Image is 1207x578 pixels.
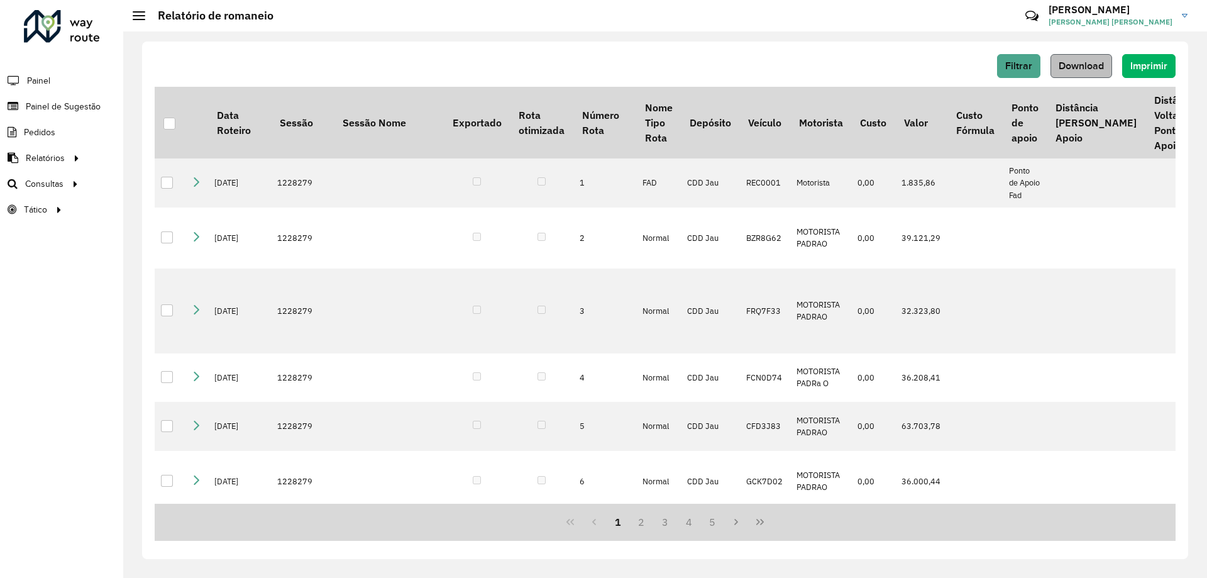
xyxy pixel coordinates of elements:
[790,208,851,269] td: MOTORISTA PADRAO
[947,87,1003,158] th: Custo Fórmula
[1003,158,1047,208] td: Ponto de Apoio Fad
[24,203,47,216] span: Tático
[573,87,636,158] th: Número Rota
[573,208,636,269] td: 2
[740,87,790,158] th: Veículo
[636,208,681,269] td: Normal
[334,87,444,158] th: Sessão Nome
[895,208,947,269] td: 39.121,29
[208,269,271,353] td: [DATE]
[895,87,947,158] th: Valor
[510,87,573,158] th: Rota otimizada
[740,269,790,353] td: FRQ7F33
[790,158,851,208] td: Motorista
[895,158,947,208] td: 1.835,86
[724,510,748,534] button: Next Page
[629,510,653,534] button: 2
[271,87,334,158] th: Sessão
[573,353,636,403] td: 4
[271,353,334,403] td: 1228279
[851,269,895,353] td: 0,00
[573,269,636,353] td: 3
[145,9,273,23] h2: Relatório de romaneio
[636,451,681,512] td: Normal
[851,353,895,403] td: 0,00
[1130,60,1167,71] span: Imprimir
[271,158,334,208] td: 1228279
[636,402,681,451] td: Normal
[636,269,681,353] td: Normal
[1145,87,1205,158] th: Distância Volta Ponto Apoio
[208,353,271,403] td: [DATE]
[573,402,636,451] td: 5
[851,451,895,512] td: 0,00
[895,451,947,512] td: 36.000,44
[271,208,334,269] td: 1228279
[851,402,895,451] td: 0,00
[208,208,271,269] td: [DATE]
[653,510,677,534] button: 3
[790,451,851,512] td: MOTORISTA PADRAO
[26,100,101,113] span: Painel de Sugestão
[1018,3,1045,30] a: Contato Rápido
[895,353,947,403] td: 36.208,41
[573,158,636,208] td: 1
[701,510,725,534] button: 5
[1049,4,1172,16] h3: [PERSON_NAME]
[740,451,790,512] td: GCK7D02
[208,87,271,158] th: Data Roteiro
[681,158,739,208] td: CDD Jau
[790,269,851,353] td: MOTORISTA PADRAO
[1050,54,1112,78] button: Download
[895,402,947,451] td: 63.703,78
[681,208,739,269] td: CDD Jau
[636,158,681,208] td: FAD
[1049,16,1172,28] span: [PERSON_NAME] [PERSON_NAME]
[740,353,790,403] td: FCN0D74
[1003,87,1047,158] th: Ponto de apoio
[573,451,636,512] td: 6
[444,87,510,158] th: Exportado
[208,451,271,512] td: [DATE]
[681,402,739,451] td: CDD Jau
[748,510,772,534] button: Last Page
[790,87,851,158] th: Motorista
[740,402,790,451] td: CFD3J83
[740,158,790,208] td: REC0001
[606,510,630,534] button: 1
[26,152,65,165] span: Relatórios
[1005,60,1032,71] span: Filtrar
[25,177,63,191] span: Consultas
[271,402,334,451] td: 1228279
[851,208,895,269] td: 0,00
[851,87,895,158] th: Custo
[24,126,55,139] span: Pedidos
[208,402,271,451] td: [DATE]
[895,269,947,353] td: 32.323,80
[271,451,334,512] td: 1228279
[681,269,739,353] td: CDD Jau
[740,208,790,269] td: BZR8G62
[677,510,701,534] button: 4
[636,87,681,158] th: Nome Tipo Rota
[851,158,895,208] td: 0,00
[997,54,1040,78] button: Filtrar
[636,353,681,403] td: Normal
[1047,87,1145,158] th: Distância [PERSON_NAME] Apoio
[790,353,851,403] td: MOTORISTA PADRa O
[681,353,739,403] td: CDD Jau
[1059,60,1104,71] span: Download
[681,87,739,158] th: Depósito
[790,402,851,451] td: MOTORISTA PADRAO
[208,158,271,208] td: [DATE]
[1122,54,1176,78] button: Imprimir
[27,74,50,87] span: Painel
[271,269,334,353] td: 1228279
[681,451,739,512] td: CDD Jau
